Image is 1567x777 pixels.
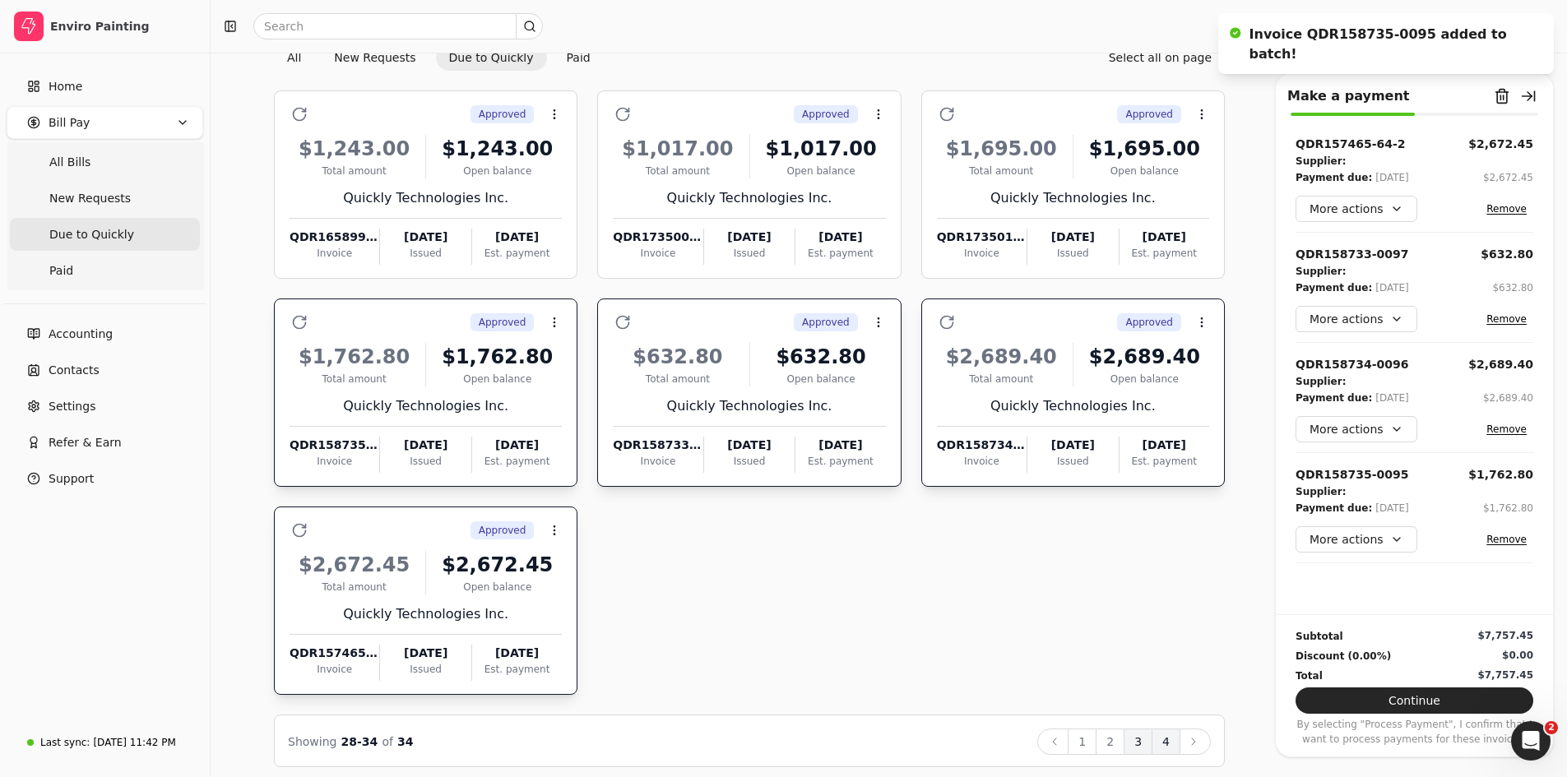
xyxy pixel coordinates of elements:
div: [DATE] [1375,280,1409,296]
button: New Requests [321,44,429,71]
div: Payment due: [1296,280,1372,296]
div: QDR158733-0097 [613,437,702,454]
a: Due to Quickly [10,218,200,251]
div: $1,762.80 [290,342,419,372]
span: Support [49,470,94,488]
div: Invoice QDR158735-0095 added to batch! [1249,25,1521,64]
div: Supplier: [1296,373,1346,390]
div: Subtotal [1296,628,1343,645]
div: Est. payment [795,246,885,261]
button: $632.80 [1492,280,1533,296]
span: Approved [479,315,526,330]
button: 3 [1124,728,1152,755]
div: $2,689.40 [1483,391,1533,405]
span: New Requests [49,190,131,207]
div: Issued [380,662,471,677]
div: $1,762.80 [1483,501,1533,516]
div: Est. payment [1120,246,1209,261]
button: $632.80 [1481,246,1533,263]
div: Payment due: [1296,390,1372,406]
div: [DATE] [472,645,562,662]
div: Invoice [290,662,379,677]
div: Quickly Technologies Inc. [613,396,885,416]
div: [DATE] [1120,229,1209,246]
div: $632.80 [1492,280,1533,295]
span: All Bills [49,154,90,171]
span: Approved [802,107,850,122]
div: QDR173501-781 [937,229,1027,246]
button: $2,689.40 [1483,390,1533,406]
div: Quickly Technologies Inc. [290,188,562,208]
div: Total amount [290,164,419,178]
div: Supplier: [1296,153,1346,169]
span: Approved [479,107,526,122]
a: Home [7,70,203,103]
div: [DATE] [1027,437,1118,454]
button: More actions [1296,306,1417,332]
button: $1,762.80 [1468,466,1533,483]
a: Accounting [7,317,203,350]
span: 28 - 34 [341,735,378,748]
div: Total amount [937,164,1066,178]
div: QDR165899-1339 [290,229,379,246]
div: Payment due: [1296,500,1372,516]
p: By selecting "Process Payment", I confirm that I want to process payments for these invoices. [1296,717,1533,747]
button: Bill Pay [7,106,203,139]
div: $2,672.45 [290,550,419,580]
div: $7,757.45 [1477,628,1533,643]
div: $1,017.00 [757,134,886,164]
div: [DATE] [380,645,471,662]
div: [DATE] [380,437,471,454]
div: Issued [380,246,471,261]
div: Total [1296,668,1323,684]
button: Refer & Earn [7,426,203,459]
span: Bill Pay [49,114,90,132]
div: Invoice filter options [274,44,604,71]
div: Issued [704,454,795,469]
div: $1,017.00 [613,134,742,164]
a: Last sync:[DATE] 11:42 PM [7,728,203,757]
a: Contacts [7,354,203,386]
div: Est. payment [472,662,562,677]
div: Total amount [613,372,742,386]
div: $2,689.40 [1080,342,1209,372]
div: $0.00 [1502,648,1533,663]
div: Invoice [937,454,1027,469]
div: [DATE] [1027,229,1118,246]
div: QDR158733-0097 [1296,246,1409,263]
div: Total amount [290,372,419,386]
div: [DATE] [1375,169,1409,186]
a: New Requests [10,182,200,215]
div: [DATE] [1375,500,1409,516]
div: Supplier: [1296,483,1346,500]
div: Est. payment [472,454,562,469]
div: Open balance [433,372,562,386]
button: More actions [1296,196,1417,222]
div: Total amount [290,580,419,594]
div: Open balance [1080,372,1209,386]
button: $2,689.40 [1468,356,1533,373]
div: QDR158734-0096 [937,437,1027,454]
button: More actions [1296,416,1417,442]
button: 1 [1068,728,1096,755]
div: QDR157465-64-2 [290,645,379,662]
div: Issued [380,454,471,469]
div: Issued [1027,454,1118,469]
div: $1,243.00 [433,134,562,164]
div: Open balance [1080,164,1209,178]
div: Supplier: [1296,263,1346,280]
div: Issued [1027,246,1118,261]
div: $2,672.45 [1483,170,1533,185]
div: [DATE] [472,229,562,246]
div: Quickly Technologies Inc. [290,604,562,624]
a: All Bills [10,146,200,178]
span: Showing [288,735,336,748]
button: Support [7,462,203,495]
span: Approved [1125,315,1173,330]
div: Open balance [433,164,562,178]
a: Settings [7,390,203,423]
span: Refer & Earn [49,434,122,451]
div: [DATE] [380,229,471,246]
div: Open balance [757,164,886,178]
